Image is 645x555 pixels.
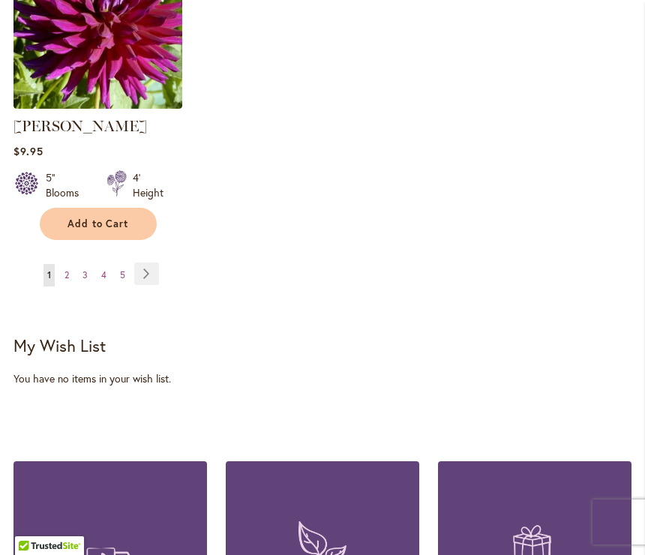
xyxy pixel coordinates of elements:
button: Add to Cart [40,208,157,240]
a: 2 [61,264,73,286]
span: 4 [101,269,106,280]
strong: My Wish List [13,334,106,356]
div: You have no items in your wish list. [13,371,631,386]
a: NADINE JESSIE [13,97,182,112]
span: 1 [47,269,51,280]
span: 2 [64,269,69,280]
div: 5" Blooms [46,170,88,200]
a: [PERSON_NAME] [13,117,147,135]
span: 5 [120,269,125,280]
a: 3 [79,264,91,286]
iframe: Launch Accessibility Center [11,502,53,544]
span: 3 [82,269,88,280]
a: 5 [116,264,129,286]
span: Add to Cart [67,217,129,230]
a: 4 [97,264,110,286]
div: 4' Height [133,170,163,200]
span: $9.95 [13,144,43,158]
